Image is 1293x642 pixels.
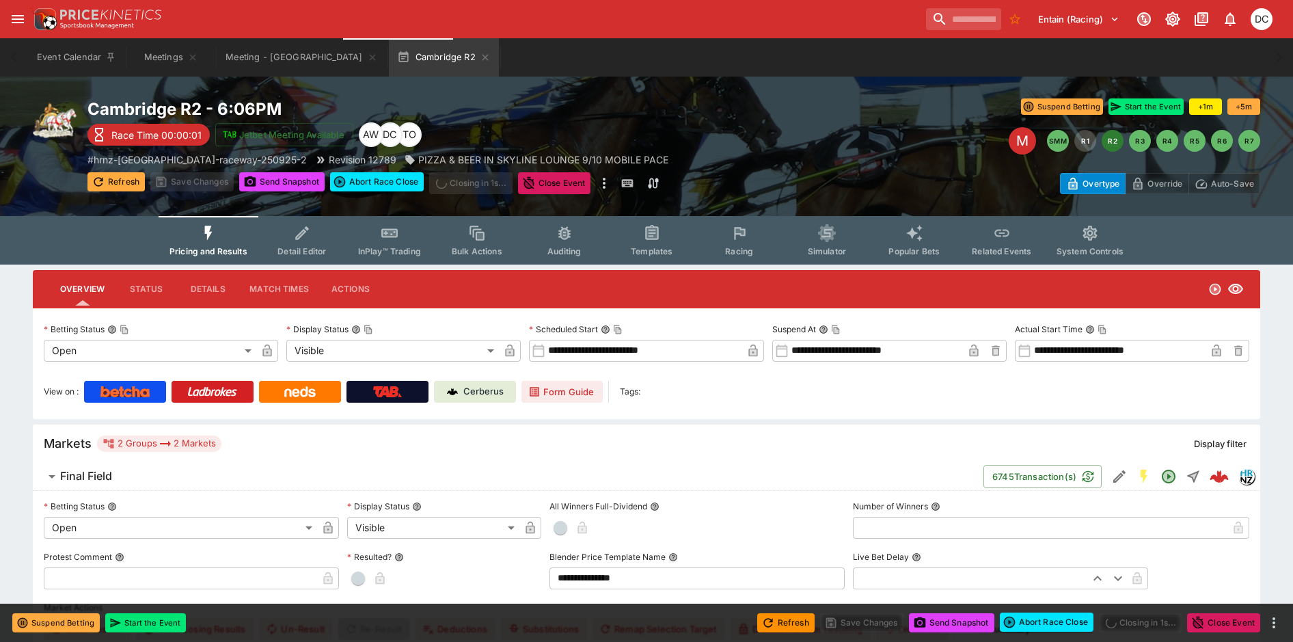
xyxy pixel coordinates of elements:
[1211,176,1254,191] p: Auto-Save
[1015,323,1083,335] p: Actual Start Time
[177,273,239,306] button: Details
[405,152,668,167] div: PIZZA & BEER IN SKYLINE LOUNGE 9/10 MOBILE PACE
[49,273,115,306] button: Overview
[1083,176,1119,191] p: Overtype
[819,325,828,334] button: Suspend AtCopy To Clipboard
[1047,130,1069,152] button: SMM
[1227,281,1244,297] svg: Visible
[60,469,112,483] h6: Final Field
[1189,98,1222,115] button: +1m
[1160,7,1185,31] button: Toggle light/dark mode
[100,386,150,397] img: Betcha
[373,386,402,397] img: TabNZ
[521,381,603,403] a: Form Guide
[347,517,519,539] div: Visible
[44,500,105,512] p: Betting Status
[33,98,77,142] img: harness_racing.png
[397,122,422,147] div: Thomas OConnor
[223,128,236,142] img: jetbet-logo.svg
[631,246,672,256] span: Templates
[547,246,581,256] span: Auditing
[1218,7,1242,31] button: Notifications
[1047,130,1260,152] nav: pagination navigation
[347,551,392,563] p: Resulted?
[983,465,1102,488] button: 6745Transaction(s)
[909,613,994,632] button: Send Snapshot
[1208,282,1222,296] svg: Open
[358,246,421,256] span: InPlay™ Trading
[347,500,409,512] p: Display Status
[1187,613,1260,632] button: Close Event
[1000,613,1093,632] div: split button
[1181,464,1206,489] button: Straight
[1210,467,1229,486] img: logo-cerberus--red.svg
[120,325,129,334] button: Copy To Clipboard
[127,38,215,77] button: Meetings
[159,216,1134,265] div: Event type filters
[60,23,134,29] img: Sportsbook Management
[44,551,112,563] p: Protest Comment
[329,152,396,167] p: Revision 12789
[463,385,504,399] p: Cerberus
[1098,325,1107,334] button: Copy To Clipboard
[378,122,403,147] div: David Crockford
[1211,130,1233,152] button: R6
[44,598,1249,618] label: Market Actions
[1251,8,1272,30] div: David Crockford
[389,38,499,77] button: Cambridge R2
[808,246,846,256] span: Simulator
[853,500,928,512] p: Number of Winners
[1238,130,1260,152] button: R7
[284,386,315,397] img: Neds
[87,98,674,120] h2: Copy To Clipboard
[613,325,623,334] button: Copy To Clipboard
[1009,127,1036,155] div: Edit Meeting
[1247,4,1277,34] button: David Crockford
[725,246,753,256] span: Racing
[1000,613,1093,632] button: Abort Race Close
[1074,130,1096,152] button: R1
[1156,464,1181,489] button: Open
[601,325,610,334] button: Scheduled StartCopy To Clipboard
[44,340,256,362] div: Open
[330,172,424,191] div: split button
[434,381,516,403] a: Cerberus
[1206,463,1233,490] a: ed13531c-e0ab-4b8e-9256-1b20e62b066d
[87,172,145,191] button: Refresh
[107,502,117,511] button: Betting Status
[1085,325,1095,334] button: Actual Start TimeCopy To Clipboard
[931,502,940,511] button: Number of Winners
[1129,130,1151,152] button: R3
[239,172,325,191] button: Send Snapshot
[596,172,612,194] button: more
[926,8,1001,30] input: search
[107,325,117,334] button: Betting StatusCopy To Clipboard
[1057,246,1124,256] span: System Controls
[115,552,124,562] button: Protest Comment
[169,246,247,256] span: Pricing and Results
[30,5,57,33] img: PriceKinetics Logo
[286,323,349,335] p: Display Status
[1108,98,1184,115] button: Start the Event
[518,172,591,194] button: Close Event
[277,246,326,256] span: Detail Editor
[217,38,385,77] button: Meeting - Cambridge
[44,381,79,403] label: View on :
[1030,8,1128,30] button: Select Tenant
[351,325,361,334] button: Display StatusCopy To Clipboard
[105,613,186,632] button: Start the Event
[320,273,381,306] button: Actions
[29,38,124,77] button: Event Calendar
[1189,7,1214,31] button: Documentation
[1060,173,1260,194] div: Start From
[668,552,678,562] button: Blender Price Template Name
[1266,615,1282,631] button: more
[1147,176,1182,191] p: Override
[1156,130,1178,152] button: R4
[394,552,404,562] button: Resulted?
[44,517,317,539] div: Open
[115,273,177,306] button: Status
[529,323,598,335] p: Scheduled Start
[1132,7,1156,31] button: Connected to PK
[239,273,320,306] button: Match Times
